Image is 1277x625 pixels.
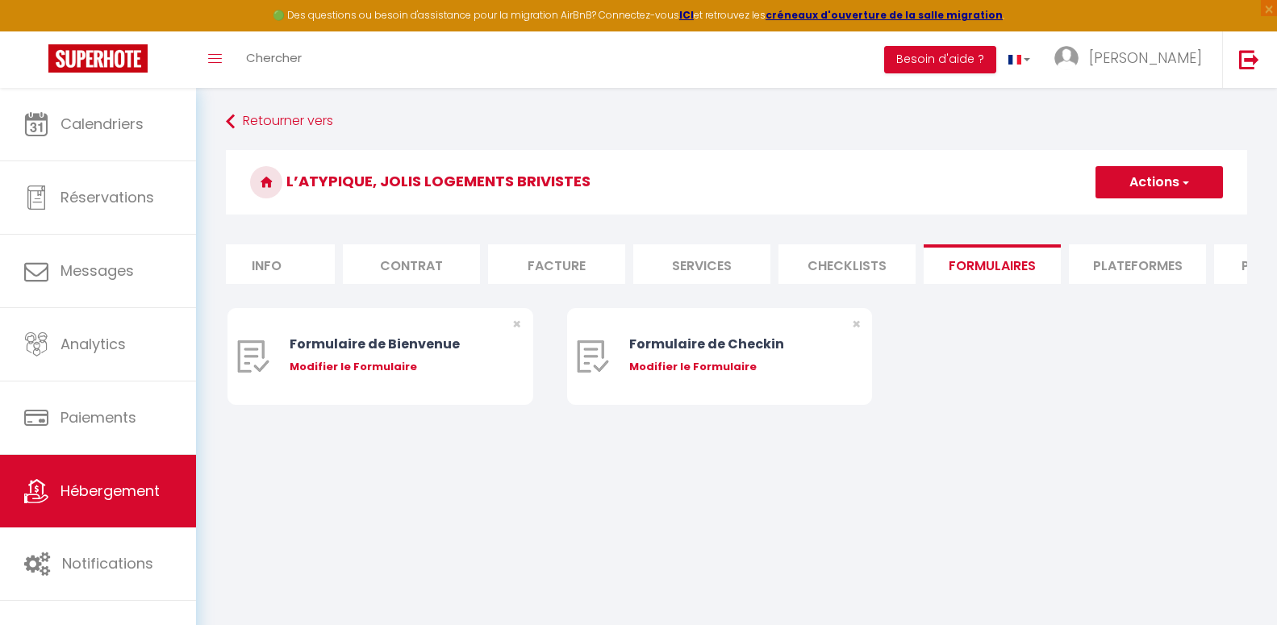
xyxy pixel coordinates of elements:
[198,244,335,284] li: Info
[226,150,1247,215] h3: L’atypique, jolis logements brivistes
[1042,31,1222,88] a: ... [PERSON_NAME]
[290,359,496,375] div: Modifier le Formulaire
[852,317,861,331] button: Close
[778,244,916,284] li: Checklists
[766,8,1003,22] a: créneaux d'ouverture de la salle migration
[629,334,836,354] div: Formulaire de Checkin
[61,187,154,207] span: Réservations
[48,44,148,73] img: Super Booking
[290,334,496,354] div: Formulaire de Bienvenue
[629,359,836,375] div: Modifier le Formulaire
[1069,244,1206,284] li: Plateformes
[234,31,314,88] a: Chercher
[1089,48,1202,68] span: [PERSON_NAME]
[226,107,1247,136] a: Retourner vers
[61,114,144,134] span: Calendriers
[61,481,160,501] span: Hébergement
[1239,49,1259,69] img: logout
[1095,166,1223,198] button: Actions
[679,8,694,22] a: ICI
[61,334,126,354] span: Analytics
[512,317,521,331] button: Close
[852,314,861,334] span: ×
[61,260,134,281] span: Messages
[1054,46,1079,70] img: ...
[884,46,996,73] button: Besoin d'aide ?
[343,244,480,284] li: Contrat
[246,49,302,66] span: Chercher
[633,244,770,284] li: Services
[61,407,136,427] span: Paiements
[512,314,521,334] span: ×
[13,6,61,55] button: Ouvrir le widget de chat LiveChat
[924,244,1061,284] li: Formulaires
[488,244,625,284] li: Facture
[62,553,153,573] span: Notifications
